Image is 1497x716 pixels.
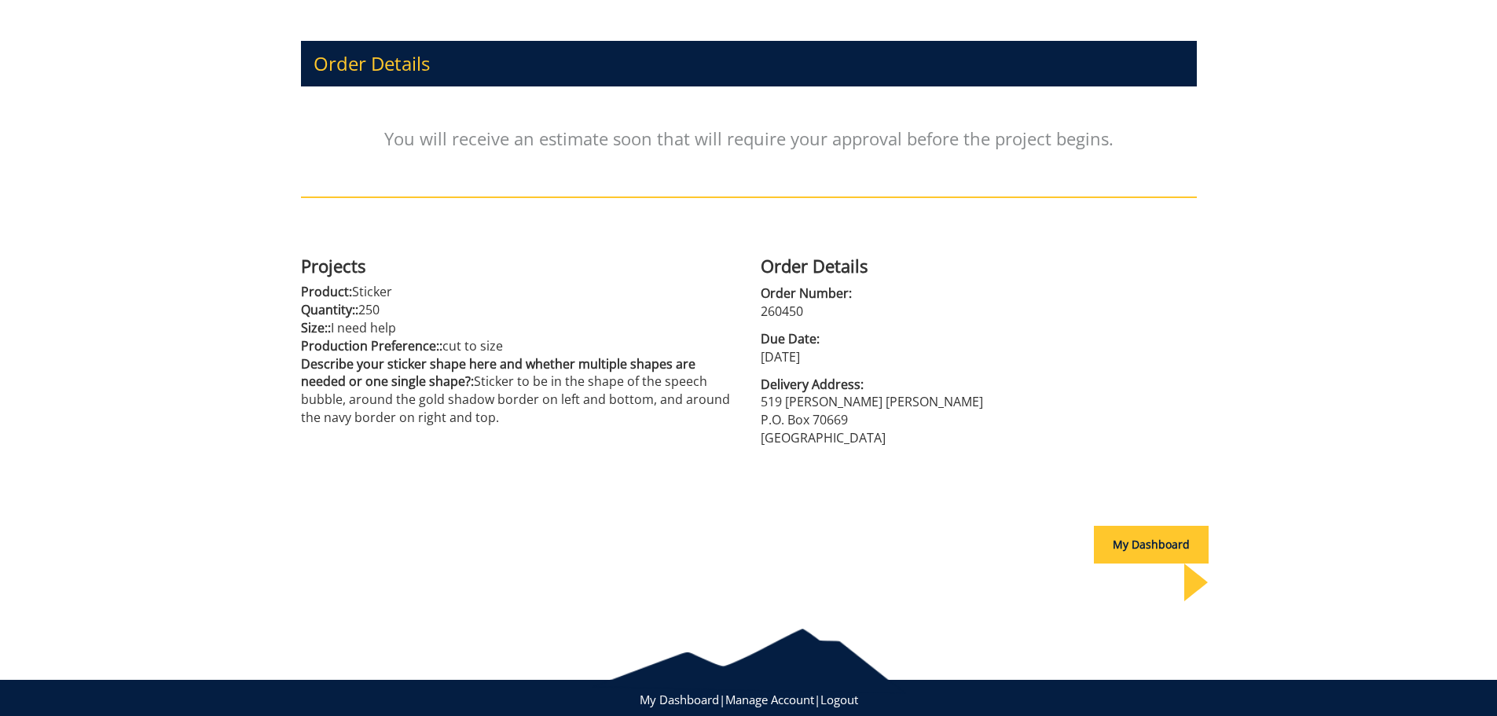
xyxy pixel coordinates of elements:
p: 260450 [761,303,1197,321]
p: 250 [301,301,737,319]
p: Sticker [301,283,737,301]
p: You will receive an estimate soon that will require your approval before the project begins. [301,94,1197,182]
span: Size:: [301,319,331,336]
div: My Dashboard [1094,526,1209,564]
p: 519 [PERSON_NAME] [PERSON_NAME] [761,393,1197,411]
p: cut to size [301,337,737,355]
p: I need help [301,319,737,337]
h4: Projects [301,256,737,275]
span: Describe your sticker shape here and whether multiple shapes are needed or one single shape?: [301,355,695,391]
a: My Dashboard [640,692,719,707]
p: P.O. Box 70669 [761,411,1197,429]
span: Product: [301,283,352,300]
p: Sticker to be in the shape of the speech bubble, around the gold shadow border on left and bottom... [301,355,737,427]
span: Due Date: [761,330,1197,348]
p: [DATE] [761,348,1197,366]
h4: Order Details [761,256,1197,275]
a: My Dashboard [1094,537,1209,552]
span: Order Number: [761,285,1197,303]
span: Quantity:: [301,301,358,318]
span: Production Preference:: [301,337,442,354]
h3: Order Details [301,41,1197,86]
a: Manage Account [725,692,814,707]
span: Delivery Address: [761,376,1197,394]
p: [GEOGRAPHIC_DATA] [761,429,1197,447]
a: Logout [820,692,858,707]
